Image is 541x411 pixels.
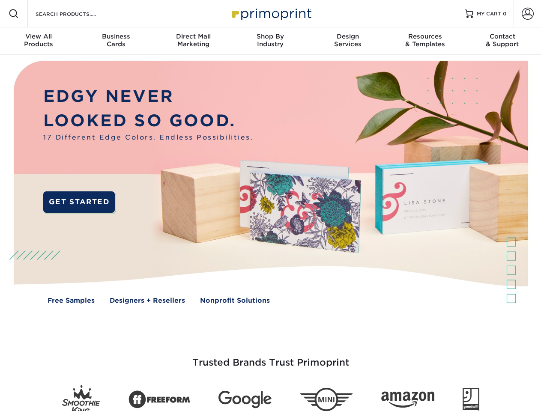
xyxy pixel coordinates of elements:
a: Free Samples [48,296,95,306]
span: Resources [386,33,463,40]
a: Contact& Support [464,27,541,55]
img: Goodwill [463,388,479,411]
img: Amazon [381,392,434,408]
p: EDGY NEVER [43,84,253,109]
div: & Support [464,33,541,48]
span: Direct Mail [155,33,232,40]
h3: Trusted Brands Trust Primoprint [20,337,521,378]
img: Google [218,391,272,408]
a: GET STARTED [43,191,115,213]
span: MY CART [477,10,501,18]
a: Designers + Resellers [110,296,185,306]
div: Cards [77,33,154,48]
a: Direct MailMarketing [155,27,232,55]
div: Industry [232,33,309,48]
span: Business [77,33,154,40]
a: DesignServices [309,27,386,55]
span: Contact [464,33,541,40]
span: 17 Different Edge Colors. Endless Possibilities. [43,133,253,143]
div: & Templates [386,33,463,48]
a: Nonprofit Solutions [200,296,270,306]
span: Shop By [232,33,309,40]
a: Resources& Templates [386,27,463,55]
div: Services [309,33,386,48]
span: 0 [503,11,507,17]
img: Primoprint [228,4,314,23]
span: Design [309,33,386,40]
input: SEARCH PRODUCTS..... [35,9,118,19]
a: BusinessCards [77,27,154,55]
div: Marketing [155,33,232,48]
a: Shop ByIndustry [232,27,309,55]
p: LOOKED SO GOOD. [43,109,253,133]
